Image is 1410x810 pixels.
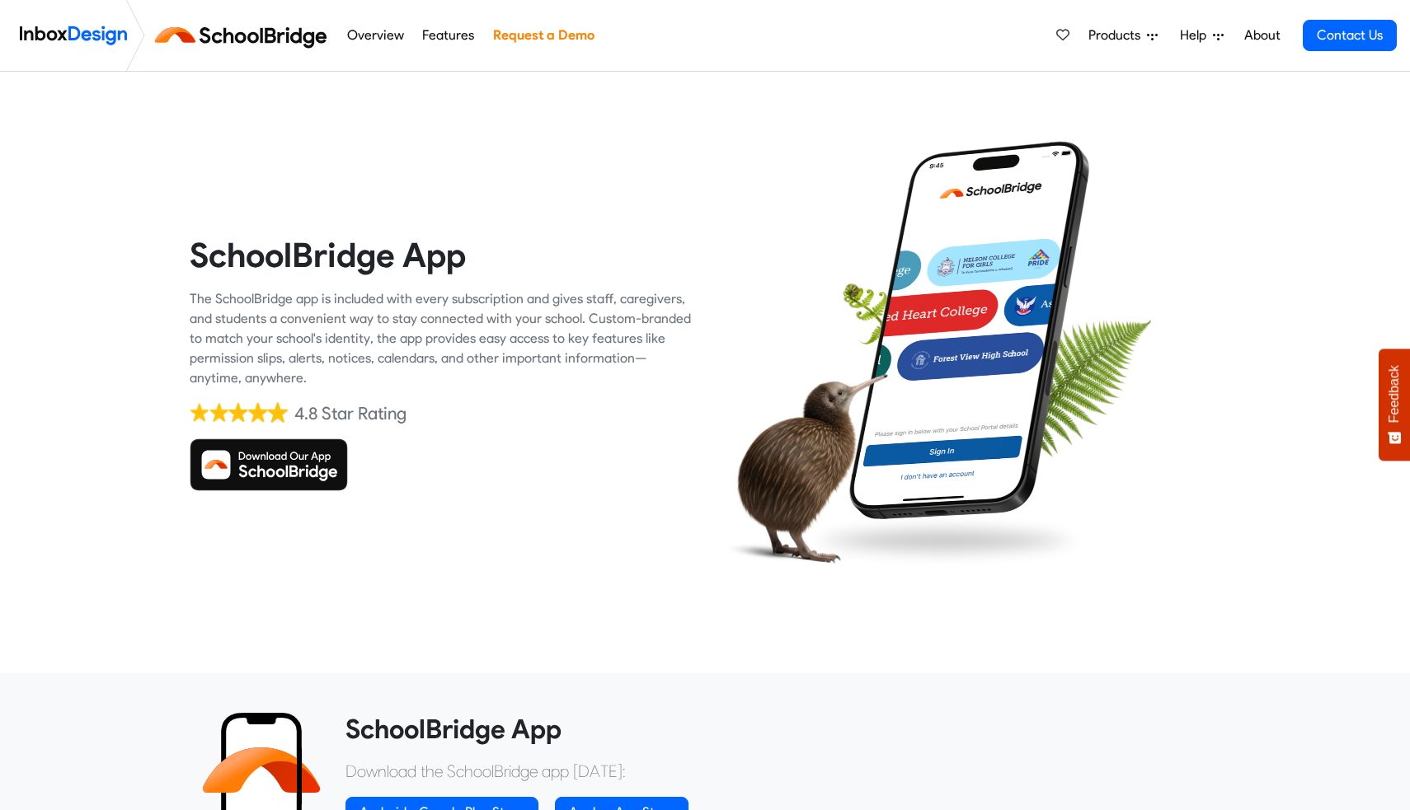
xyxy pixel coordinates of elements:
heading: SchoolBridge App [345,713,1208,746]
img: phone.png [837,140,1102,521]
span: Feedback [1387,365,1402,423]
div: The SchoolBridge app is included with every subscription and gives staff, caregivers, and student... [190,289,693,388]
button: Feedback - Show survey [1379,349,1410,461]
img: kiwi_bird.png [717,358,888,577]
a: Overview [342,19,408,52]
p: Download the SchoolBridge app [DATE]: [345,759,1208,784]
a: Contact Us [1303,20,1397,51]
a: Help [1173,19,1230,52]
span: Help [1180,26,1213,45]
heading: SchoolBridge App [190,234,693,276]
img: shadow.png [802,510,1088,571]
img: Download SchoolBridge App [190,438,348,491]
span: Products [1088,26,1147,45]
img: schoolbridge logo [152,16,337,55]
a: Features [418,19,479,52]
a: Products [1082,19,1164,52]
a: About [1239,19,1285,52]
div: 4.8 Star Rating [294,401,407,426]
a: Request a Demo [488,19,599,52]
